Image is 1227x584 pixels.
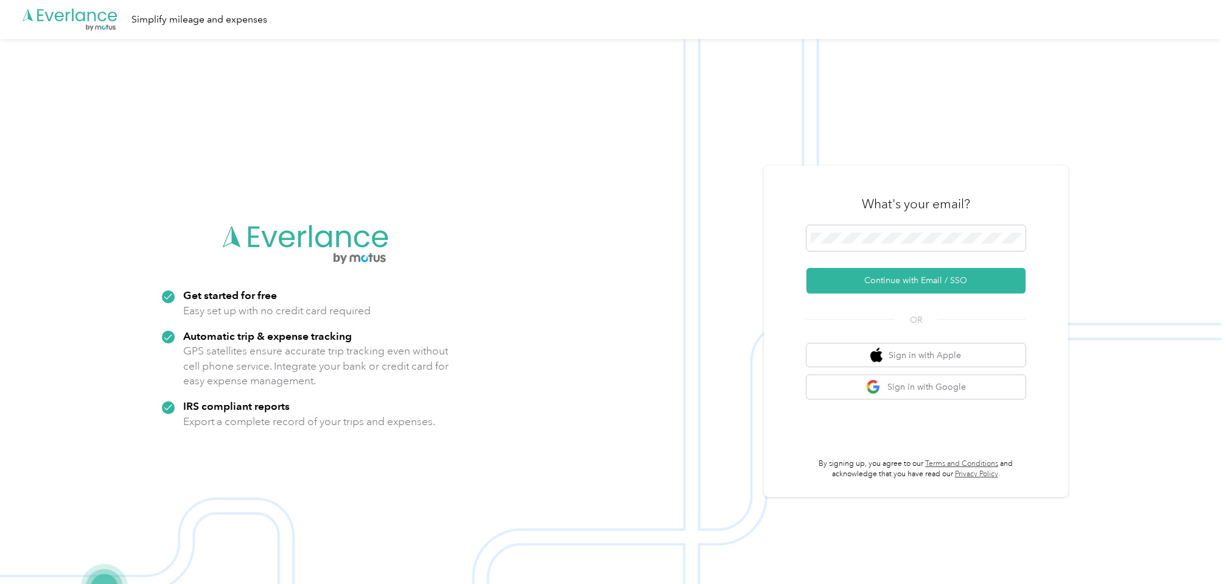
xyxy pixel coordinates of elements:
[183,329,352,342] strong: Automatic trip & expense tracking
[183,289,277,301] strong: Get started for free
[806,375,1026,399] button: google logoSign in with Google
[955,470,998,479] a: Privacy Policy
[806,459,1026,480] p: By signing up, you agree to our and acknowledge that you have read our .
[806,343,1026,367] button: apple logoSign in with Apple
[183,399,290,412] strong: IRS compliant reports
[870,348,883,363] img: apple logo
[131,12,267,27] div: Simplify mileage and expenses
[806,268,1026,294] button: Continue with Email / SSO
[925,459,998,468] a: Terms and Conditions
[866,379,881,395] img: google logo
[183,414,435,429] p: Export a complete record of your trips and expenses.
[183,303,371,318] p: Easy set up with no credit card required
[862,195,970,213] h3: What's your email?
[183,343,449,389] p: GPS satellites ensure accurate trip tracking even without cell phone service. Integrate your bank...
[895,314,937,326] span: OR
